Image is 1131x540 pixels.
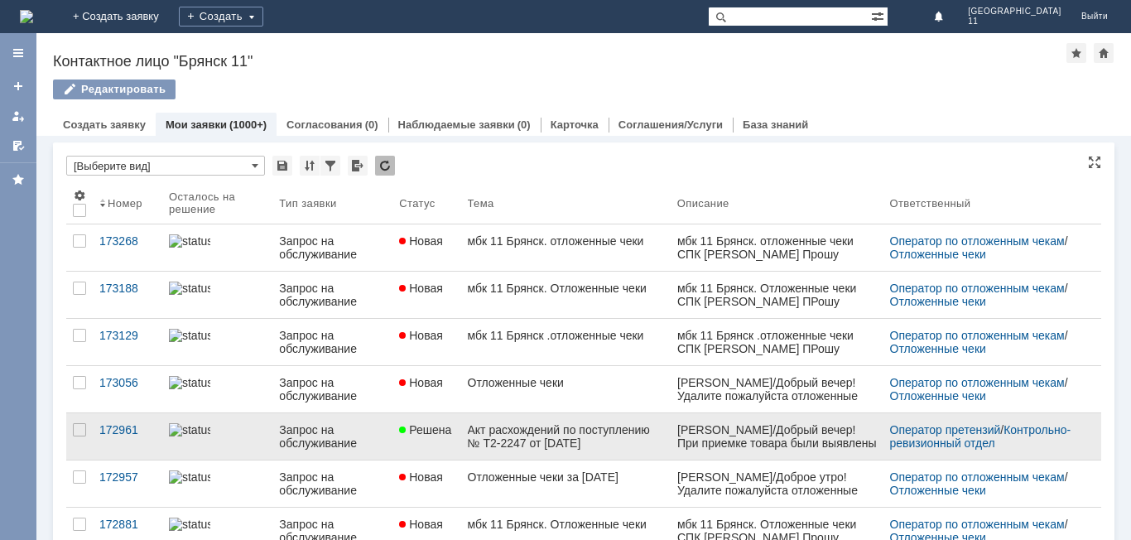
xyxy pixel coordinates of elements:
a: Оператор по отложенным чекам [890,376,1065,389]
a: Запрос на обслуживание [272,224,392,271]
a: statusbar-100 (1).png [162,366,272,412]
a: Новая [392,224,460,271]
a: Согласования [286,118,363,131]
div: (1000+) [229,118,267,131]
a: Запрос на обслуживание [272,272,392,318]
a: Отложенные чеки [890,484,986,497]
a: Запрос на обслуживание [272,319,392,365]
a: 172957 [93,460,162,507]
a: Запрос на обслуживание [272,366,392,412]
div: Осталось на решение [169,190,253,215]
div: мбк 11 Брянск. Отложенные чеки [468,518,664,531]
th: Тема [461,182,671,224]
div: Сохранить вид [272,156,292,176]
a: Создать заявку [5,73,31,99]
a: Оператор претензий [890,423,1001,436]
img: statusbar-100 (1).png [169,423,210,436]
a: Отложенные чеки за [DATE] [461,460,671,507]
div: Запрос на обслуживание [279,423,386,450]
div: Фильтрация... [320,156,340,176]
div: / [890,470,1081,497]
div: / [890,423,1081,450]
a: 173129 [93,319,162,365]
div: / [890,329,1081,355]
a: мбк 11 Брянск. отложенные чеки [461,224,671,271]
a: Мои заявки [166,118,227,131]
div: Запрос на обслуживание [279,470,386,497]
span: Расширенный поиск [871,7,888,23]
a: 172961 [93,413,162,460]
th: Тип заявки [272,182,392,224]
span: Решена [399,423,451,436]
div: Экспорт списка [348,156,368,176]
span: Новая [399,518,443,531]
a: Отложенные чеки [890,389,986,403]
div: 172957 [99,470,156,484]
a: Отложенные чеки [461,366,671,412]
div: Номер [108,197,142,210]
div: Запрос на обслуживание [279,234,386,261]
span: Новая [399,329,443,342]
a: statusbar-100 (1).png [162,272,272,318]
th: Ответственный [883,182,1088,224]
span: Новая [399,470,443,484]
a: statusbar-100 (1).png [162,460,272,507]
a: 173188 [93,272,162,318]
a: Отложенные чеки [890,295,986,308]
div: Сортировка... [300,156,320,176]
a: Акт расхождений по поступлению № Т2-2247 от [DATE] [461,413,671,460]
a: Соглашения/Услуги [618,118,723,131]
div: Создать [179,7,263,27]
span: Новая [399,234,443,248]
div: Запрос на обслуживание [279,376,386,403]
a: Новая [392,460,460,507]
a: мбк 11 Брянск .отложенные чеки [461,319,671,365]
a: Карточка [551,118,599,131]
div: Тип заявки [279,197,336,210]
span: [GEOGRAPHIC_DATA] [968,7,1061,17]
a: Мои согласования [5,133,31,159]
div: Запрос на обслуживание [279,282,386,308]
span: 11 [968,17,1061,27]
a: Оператор по отложенным чекам [890,234,1065,248]
a: Оператор по отложенным чекам [890,470,1065,484]
div: Обновлять список [375,156,395,176]
a: statusbar-100 (1).png [162,224,272,271]
div: 173129 [99,329,156,342]
div: Контактное лицо "Брянск 11" [53,53,1066,70]
a: Наблюдаемые заявки [398,118,515,131]
div: Статус [399,197,435,210]
a: Решена [392,413,460,460]
div: Описание [677,197,729,210]
a: Отложенные чеки [890,248,986,261]
img: statusbar-100 (1).png [169,518,210,531]
div: 173056 [99,376,156,389]
div: / [890,234,1081,261]
a: Запрос на обслуживание [272,413,392,460]
a: 173056 [93,366,162,412]
a: Отложенные чеки [890,342,986,355]
th: Номер [93,182,162,224]
div: (0) [365,118,378,131]
img: statusbar-100 (1).png [169,376,210,389]
div: (0) [517,118,531,131]
div: мбк 11 Брянск .отложенные чеки [468,329,664,342]
div: На всю страницу [1088,156,1101,169]
a: Контрольно-ревизионный отдел [890,423,1071,450]
div: / [890,376,1081,403]
img: logo [20,10,33,23]
div: 173188 [99,282,156,295]
div: Отложенные чеки за [DATE] [468,470,664,484]
a: Запрос на обслуживание [272,460,392,507]
th: Осталось на решение [162,182,272,224]
a: База знаний [743,118,808,131]
a: Оператор по отложенным чекам [890,282,1065,295]
div: 173268 [99,234,156,248]
a: statusbar-100 (1).png [162,319,272,365]
div: 172881 [99,518,156,531]
img: statusbar-100 (1).png [169,282,210,295]
div: Тема [468,197,494,210]
div: / [890,282,1081,308]
th: Статус [392,182,460,224]
div: Сделать домашней страницей [1094,43,1114,63]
